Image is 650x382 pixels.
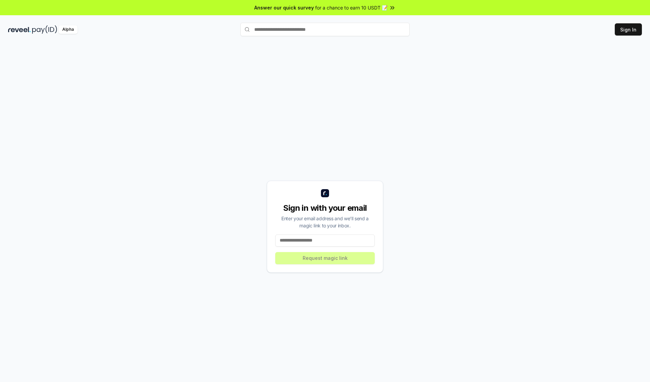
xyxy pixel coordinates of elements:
img: reveel_dark [8,25,31,34]
button: Sign In [615,23,642,36]
div: Alpha [59,25,78,34]
img: logo_small [321,189,329,197]
div: Enter your email address and we’ll send a magic link to your inbox. [275,215,375,229]
div: Sign in with your email [275,203,375,214]
img: pay_id [32,25,57,34]
span: Answer our quick survey [254,4,314,11]
span: for a chance to earn 10 USDT 📝 [315,4,388,11]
